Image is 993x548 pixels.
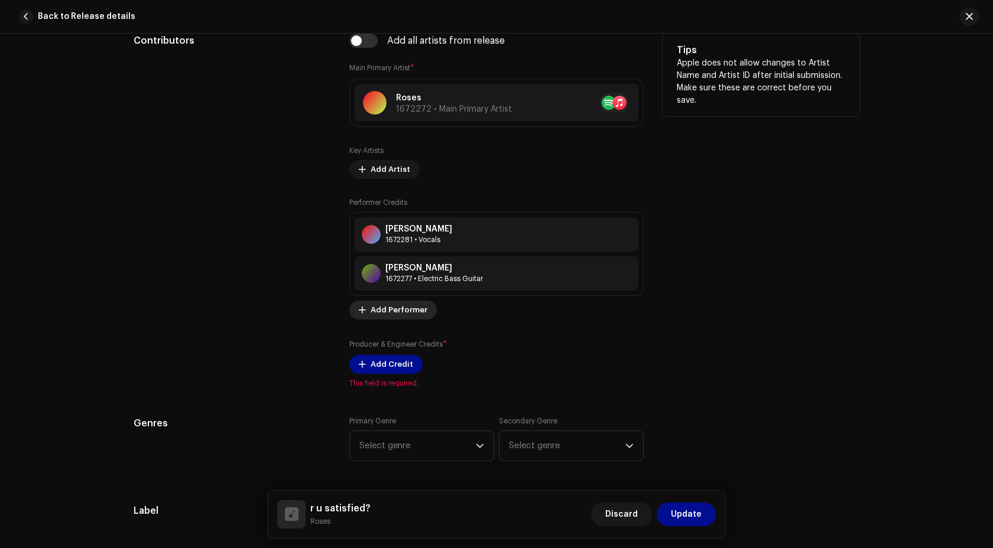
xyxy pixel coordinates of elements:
[671,503,702,526] span: Update
[677,43,845,57] h5: Tips
[677,57,845,107] p: Apple does not allow changes to Artist Name and Artist ID after initial submission. Make sure the...
[349,416,396,426] label: Primary Genre
[349,64,410,71] small: Main Primary Artist
[310,501,371,516] h5: r u satisfied?
[605,503,638,526] span: Discard
[349,160,420,179] button: Add Artist
[349,341,443,348] small: Producer & Engineer Credits
[385,224,452,234] div: [PERSON_NAME]
[625,431,634,461] div: dropdown trigger
[387,36,505,45] div: Add all artists from release
[591,503,652,526] button: Discard
[371,353,413,376] span: Add Credit
[509,431,625,461] span: Select genre
[385,263,483,273] div: [PERSON_NAME]
[396,92,512,105] p: Roses
[349,198,407,207] label: Performer Credits
[349,379,644,388] span: This field is required.
[349,355,423,374] button: Add Credit
[349,146,384,155] label: Key Artists
[310,516,371,527] small: r u satisfied?
[371,158,410,181] span: Add Artist
[499,416,557,426] label: Secondary Genre
[476,431,484,461] div: dropdown trigger
[385,235,452,244] div: Vocals
[134,34,330,48] h5: Contributors
[134,416,330,430] h5: Genres
[349,301,437,319] button: Add Performer
[657,503,716,526] button: Update
[371,298,427,322] span: Add Performer
[396,105,512,113] span: 1672272 • Main Primary Artist
[134,504,330,518] h5: Label
[359,431,476,461] span: Select genre
[385,274,483,283] div: Electric Bass Guitar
